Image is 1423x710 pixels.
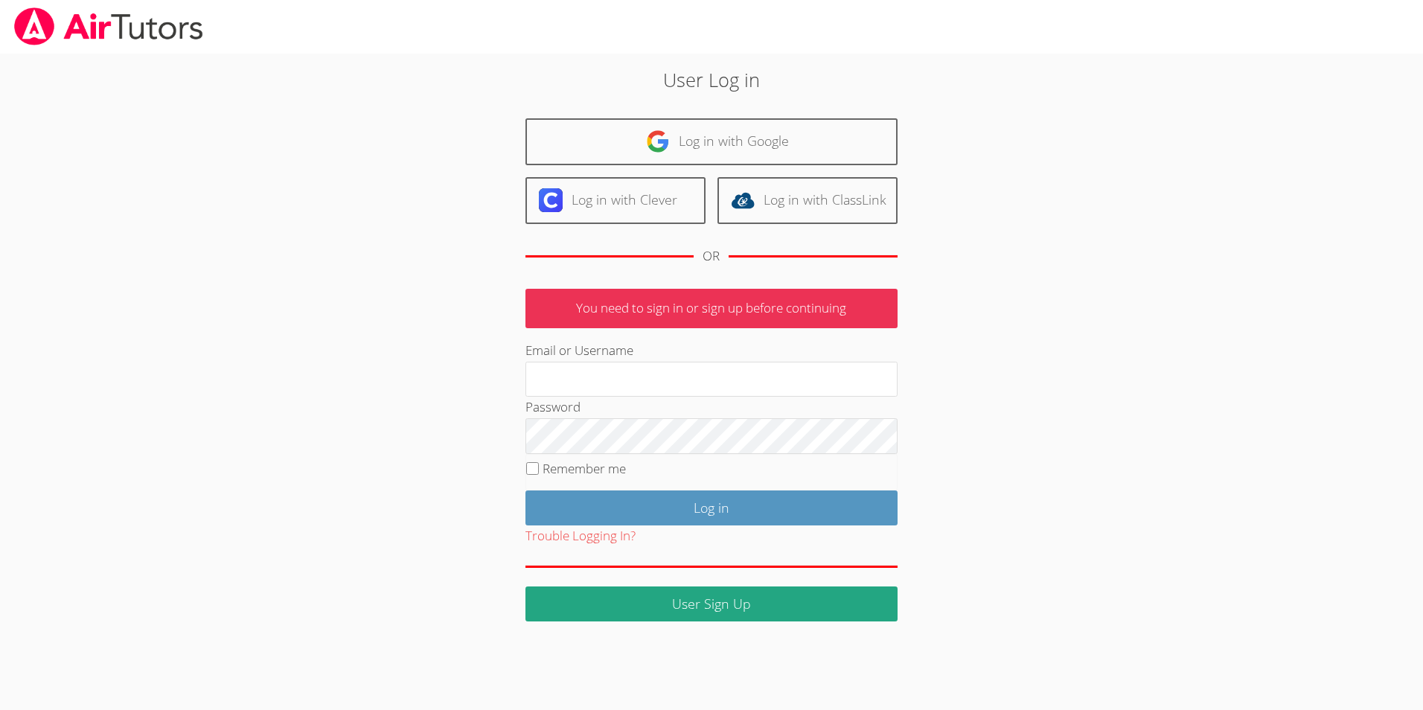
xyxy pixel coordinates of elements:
[731,188,755,212] img: classlink-logo-d6bb404cc1216ec64c9a2012d9dc4662098be43eaf13dc465df04b49fa7ab582.svg
[525,398,581,415] label: Password
[525,525,636,547] button: Trouble Logging In?
[525,177,706,224] a: Log in with Clever
[525,118,898,165] a: Log in with Google
[525,342,633,359] label: Email or Username
[703,246,720,267] div: OR
[717,177,898,224] a: Log in with ClassLink
[327,65,1096,94] h2: User Log in
[539,188,563,212] img: clever-logo-6eab21bc6e7a338710f1a6ff85c0baf02591cd810cc4098c63d3a4b26e2feb20.svg
[13,7,205,45] img: airtutors_banner-c4298cdbf04f3fff15de1276eac7730deb9818008684d7c2e4769d2f7ddbe033.png
[525,490,898,525] input: Log in
[646,129,670,153] img: google-logo-50288ca7cdecda66e5e0955fdab243c47b7ad437acaf1139b6f446037453330a.svg
[525,586,898,621] a: User Sign Up
[543,460,626,477] label: Remember me
[525,289,898,328] p: You need to sign in or sign up before continuing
